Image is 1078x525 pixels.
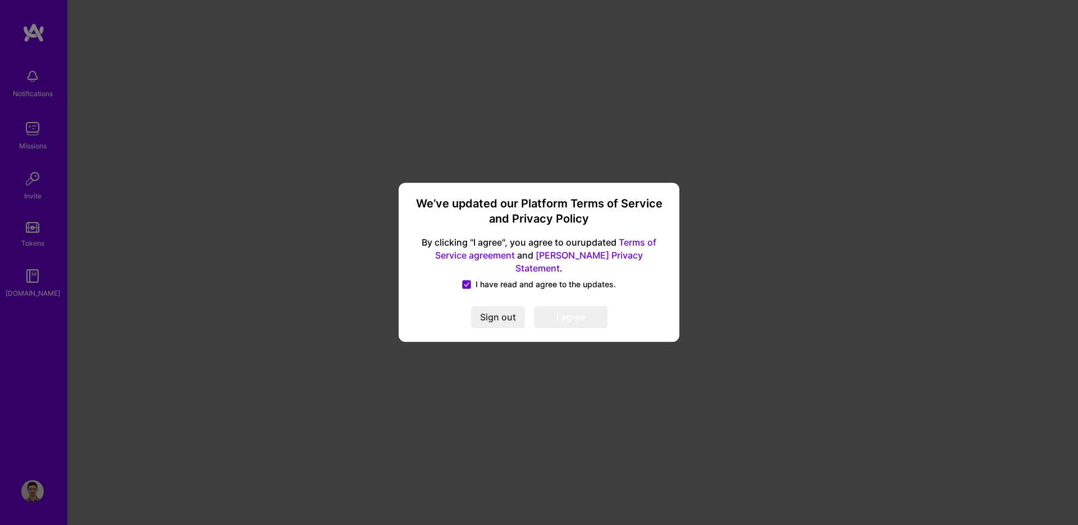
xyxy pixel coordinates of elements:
[412,236,666,275] span: By clicking "I agree", you agree to our updated and .
[515,250,643,274] a: [PERSON_NAME] Privacy Statement
[412,196,666,227] h3: We’ve updated our Platform Terms of Service and Privacy Policy
[534,306,607,329] button: I agree
[476,279,616,291] span: I have read and agree to the updates.
[435,237,656,261] a: Terms of Service agreement
[471,306,525,329] button: Sign out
